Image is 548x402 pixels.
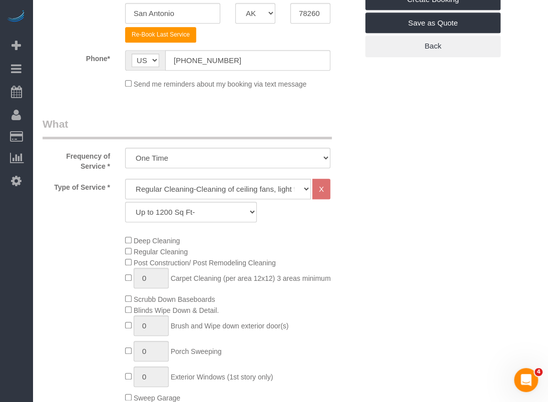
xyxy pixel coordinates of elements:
[134,237,180,245] span: Deep Cleaning
[6,10,26,24] img: Automaid Logo
[171,274,331,282] span: Carpet Cleaning (per area 12x12) 3 areas minimum
[365,13,500,34] a: Save as Quote
[35,50,118,64] label: Phone*
[134,248,188,256] span: Regular Cleaning
[534,368,542,376] span: 4
[134,394,180,402] span: Sweep Garage
[171,322,289,330] span: Brush and Wipe down exterior door(s)
[43,117,332,139] legend: What
[171,373,273,381] span: Exterior Windows (1st story only)
[171,347,222,355] span: Porch Sweeping
[125,27,196,43] button: Re-Book Last Service
[134,259,276,267] span: Post Construction/ Post Remodeling Cleaning
[35,179,118,192] label: Type of Service *
[365,36,500,57] a: Back
[125,3,220,24] input: City*
[134,306,219,314] span: Blinds Wipe Down & Detail.
[35,148,118,171] label: Frequency of Service *
[290,3,330,24] input: Zip Code*
[134,295,215,303] span: Scrubb Down Baseboards
[134,80,307,88] span: Send me reminders about my booking via text message
[165,50,330,71] input: Phone*
[514,368,538,392] iframe: Intercom live chat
